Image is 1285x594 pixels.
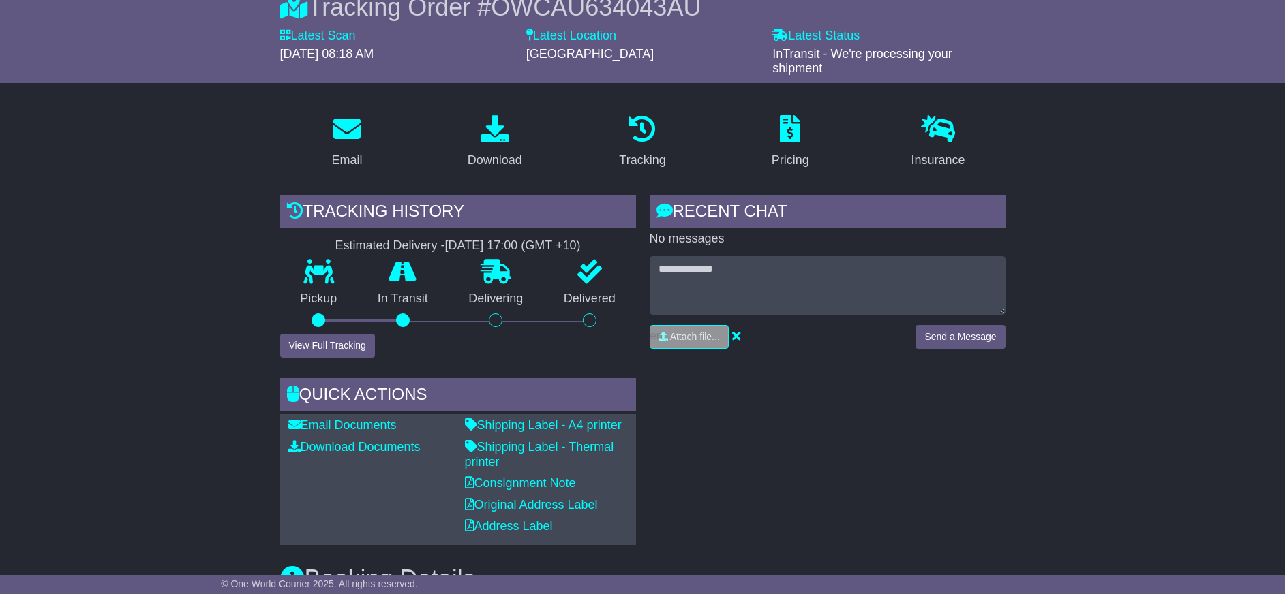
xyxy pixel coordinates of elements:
[763,110,818,174] a: Pricing
[280,334,375,358] button: View Full Tracking
[772,47,952,76] span: InTransit - We're processing your shipment
[916,325,1005,349] button: Send a Message
[650,195,1006,232] div: RECENT CHAT
[280,378,636,415] div: Quick Actions
[465,418,622,432] a: Shipping Label - A4 printer
[280,565,1006,593] h3: Booking Details
[357,292,449,307] p: In Transit
[280,238,636,253] div: Estimated Delivery -
[322,110,371,174] a: Email
[288,418,397,432] a: Email Documents
[280,29,356,44] label: Latest Scan
[459,110,531,174] a: Download
[449,292,544,307] p: Delivering
[465,476,576,490] a: Consignment Note
[526,47,654,61] span: [GEOGRAPHIC_DATA]
[465,519,553,533] a: Address Label
[280,195,636,232] div: Tracking history
[650,232,1006,247] p: No messages
[772,151,809,170] div: Pricing
[526,29,616,44] label: Latest Location
[280,47,374,61] span: [DATE] 08:18 AM
[903,110,974,174] a: Insurance
[619,151,665,170] div: Tracking
[280,292,358,307] p: Pickup
[465,440,614,469] a: Shipping Label - Thermal printer
[610,110,674,174] a: Tracking
[331,151,362,170] div: Email
[221,578,418,589] span: © One World Courier 2025. All rights reserved.
[445,238,581,253] div: [DATE] 17:00 (GMT +10)
[288,440,421,454] a: Download Documents
[911,151,965,170] div: Insurance
[772,29,860,44] label: Latest Status
[468,151,522,170] div: Download
[465,498,598,512] a: Original Address Label
[543,292,636,307] p: Delivered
